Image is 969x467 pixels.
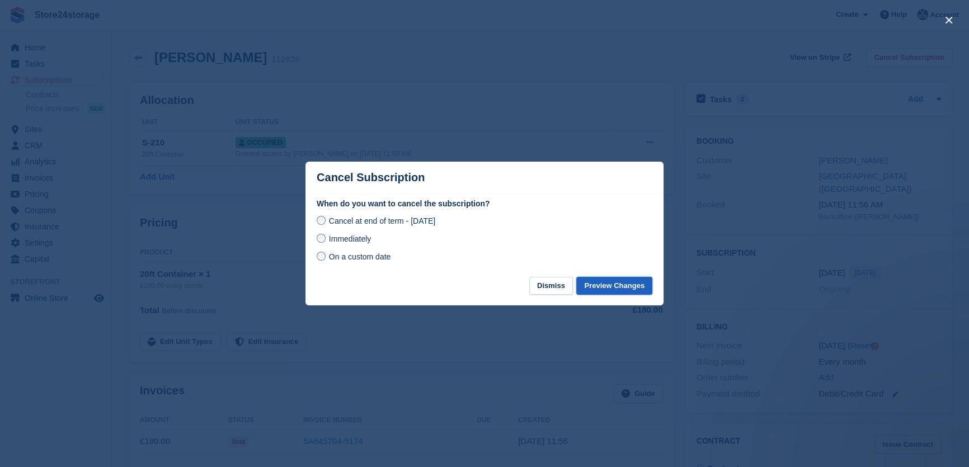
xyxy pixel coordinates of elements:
label: When do you want to cancel the subscription? [317,198,652,210]
button: close [940,11,958,29]
input: Immediately [317,234,326,243]
button: Dismiss [529,277,573,295]
span: On a custom date [329,252,391,261]
input: Cancel at end of term - [DATE] [317,216,326,225]
input: On a custom date [317,252,326,261]
p: Cancel Subscription [317,171,425,184]
span: Cancel at end of term - [DATE] [329,216,435,225]
span: Immediately [329,234,371,243]
button: Preview Changes [576,277,652,295]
